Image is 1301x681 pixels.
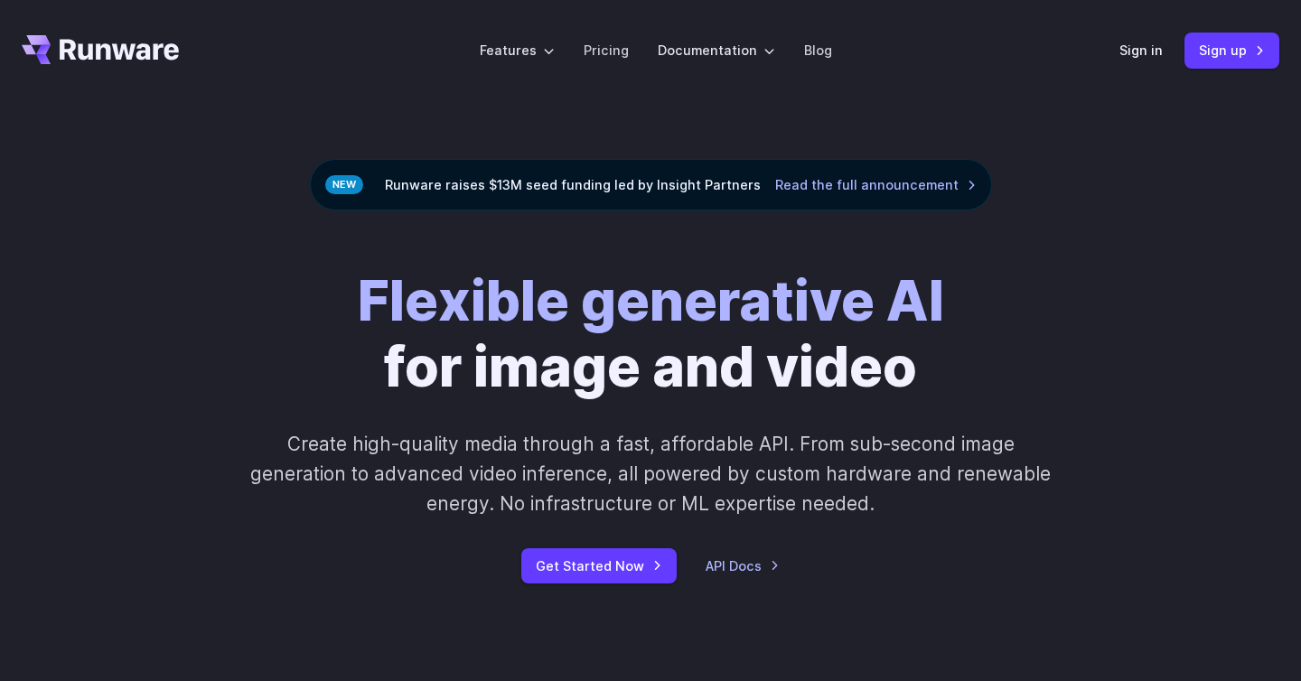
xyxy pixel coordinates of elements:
a: Pricing [584,40,629,61]
a: Go to / [22,35,179,64]
label: Documentation [658,40,775,61]
p: Create high-quality media through a fast, affordable API. From sub-second image generation to adv... [248,429,1053,519]
a: Blog [804,40,832,61]
label: Features [480,40,555,61]
a: API Docs [706,555,780,576]
strong: Flexible generative AI [358,267,944,334]
a: Read the full announcement [775,174,977,195]
a: Sign up [1184,33,1279,68]
a: Sign in [1119,40,1163,61]
a: Get Started Now [521,548,677,583]
div: Runware raises $13M seed funding led by Insight Partners [310,159,992,210]
h1: for image and video [358,268,944,400]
